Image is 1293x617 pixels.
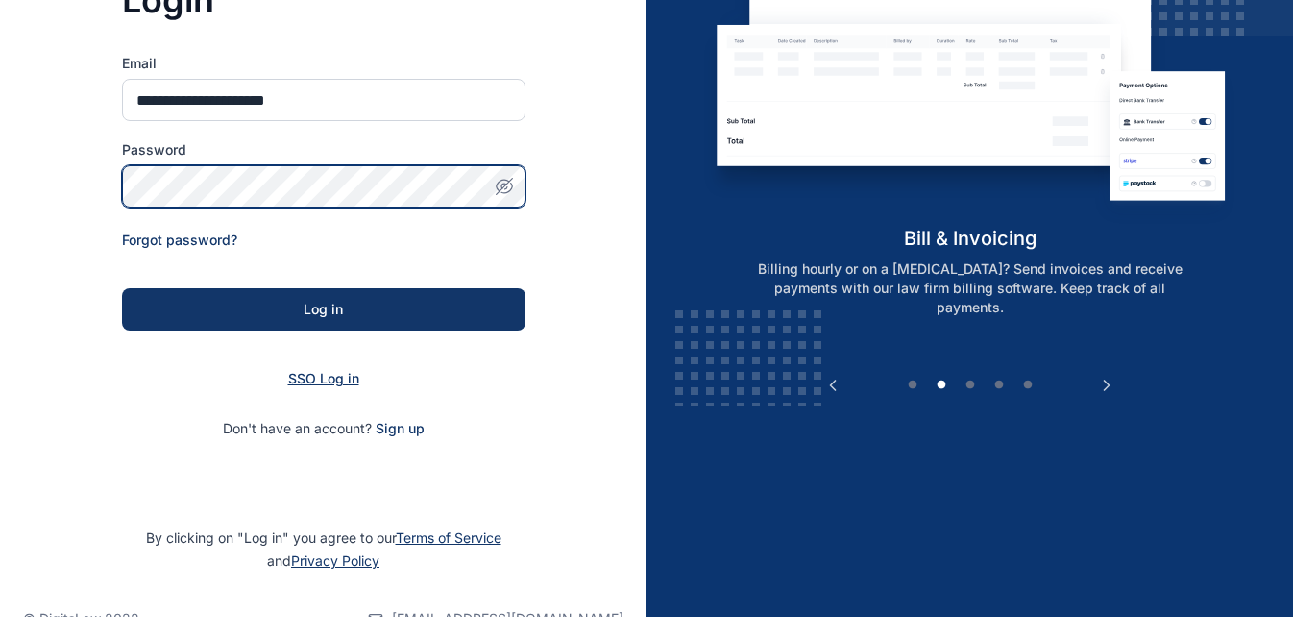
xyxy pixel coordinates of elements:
label: Email [122,54,525,73]
a: Privacy Policy [291,553,379,569]
a: SSO Log in [288,370,359,386]
button: Log in [122,288,525,331]
p: Don't have an account? [122,419,525,438]
button: 3 [961,376,980,395]
h5: bill & invoicing [703,225,1236,252]
a: Forgot password? [122,232,237,248]
p: Billing hourly or on a [MEDICAL_DATA]? Send invoices and receive payments with our law firm billi... [724,259,1216,317]
a: Terms of Service [396,530,501,546]
a: Sign up [376,420,425,436]
label: Password [122,140,525,160]
p: By clicking on "Log in" you agree to our [23,527,623,573]
button: Previous [823,376,842,395]
button: 5 [1018,376,1037,395]
button: Next [1097,376,1116,395]
span: and [267,553,379,569]
button: 2 [932,376,951,395]
button: 1 [903,376,922,395]
div: Log in [153,300,495,319]
button: 4 [989,376,1009,395]
span: Sign up [376,419,425,438]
